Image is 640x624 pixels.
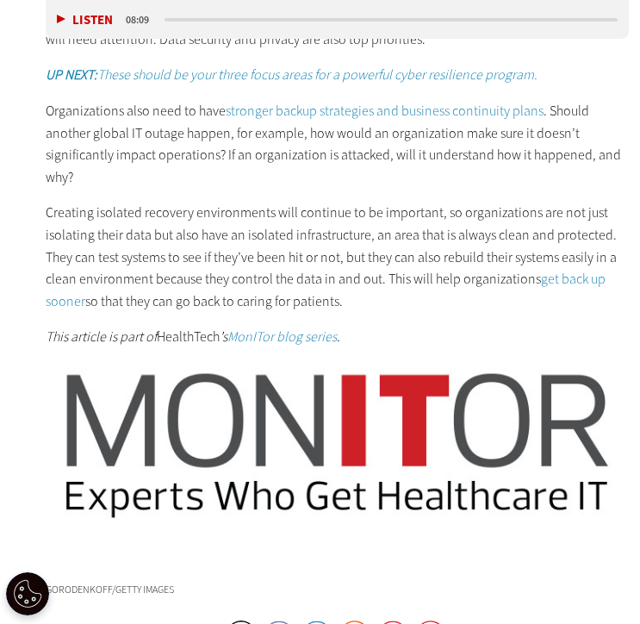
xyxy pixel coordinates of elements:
[227,328,337,346] a: MonITor blog series
[46,326,628,348] p: HealthTech
[46,328,157,346] em: This article is part of
[46,66,537,84] em: These should be your three focus areas for a powerful cyber resilience program.
[6,572,49,615] button: Open Preferences
[226,102,544,120] a: stronger backup strategies and business continuity plans
[123,12,162,28] div: duration
[57,14,113,27] button: Listen
[46,584,628,595] div: gorodenkoff/Getty Images
[220,328,227,346] em: ’s
[46,270,606,310] a: get back up sooner
[46,100,628,188] p: Organizations also need to have . Should another global IT outage happen, for example, how would ...
[337,328,340,346] em: .
[46,202,628,312] p: Creating isolated recovery environments will continue to be important, so organizations are not j...
[6,572,49,615] div: Cookie Settings
[46,362,628,528] img: MonITor_logo_sized.jpg
[46,66,537,84] a: UP NEXT:These should be your three focus areas for a powerful cyber resilience program.
[46,66,97,84] strong: UP NEXT:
